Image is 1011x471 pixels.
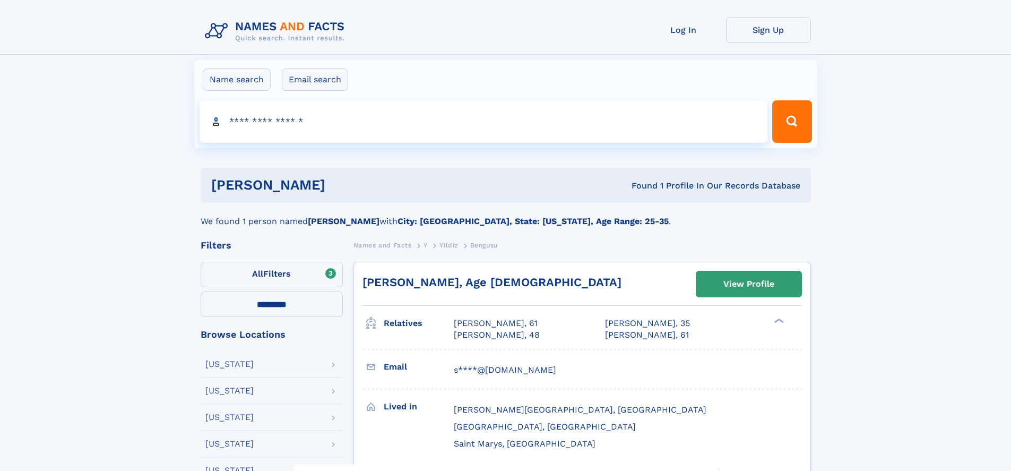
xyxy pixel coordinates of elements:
[205,387,254,395] div: [US_STATE]
[201,202,811,228] div: We found 1 person named with .
[605,329,689,341] a: [PERSON_NAME], 61
[726,17,811,43] a: Sign Up
[478,180,800,192] div: Found 1 Profile In Our Records Database
[398,216,669,226] b: City: [GEOGRAPHIC_DATA], State: [US_STATE], Age Range: 25-35
[201,262,343,287] label: Filters
[772,318,784,324] div: ❯
[308,216,379,226] b: [PERSON_NAME]
[384,398,454,416] h3: Lived in
[439,242,458,249] span: Yildiz
[201,330,343,339] div: Browse Locations
[454,439,595,449] span: Saint Marys, [GEOGRAPHIC_DATA]
[205,440,254,448] div: [US_STATE]
[605,318,690,329] a: [PERSON_NAME], 35
[205,413,254,422] div: [US_STATE]
[205,360,254,369] div: [US_STATE]
[201,241,343,250] div: Filters
[772,100,811,143] button: Search Button
[282,68,348,91] label: Email search
[211,178,479,192] h1: [PERSON_NAME]
[424,242,428,249] span: Y
[723,272,774,296] div: View Profile
[454,329,540,341] a: [PERSON_NAME], 48
[424,238,428,252] a: Y
[439,238,458,252] a: Yildiz
[454,405,706,415] span: [PERSON_NAME][GEOGRAPHIC_DATA], [GEOGRAPHIC_DATA]
[384,358,454,376] h3: Email
[201,17,353,46] img: Logo Names and Facts
[200,100,768,143] input: search input
[454,422,636,432] span: [GEOGRAPHIC_DATA], [GEOGRAPHIC_DATA]
[353,238,412,252] a: Names and Facts
[384,314,454,332] h3: Relatives
[203,68,271,91] label: Name search
[696,271,801,297] a: View Profile
[252,269,263,279] span: All
[454,318,538,329] a: [PERSON_NAME], 61
[470,242,498,249] span: Bengusu
[641,17,726,43] a: Log In
[362,276,621,289] a: [PERSON_NAME], Age [DEMOGRAPHIC_DATA]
